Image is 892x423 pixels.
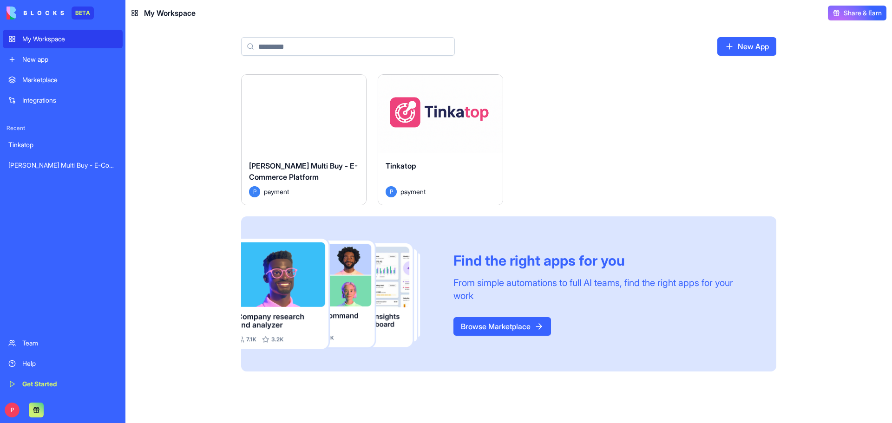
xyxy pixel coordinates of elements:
[249,161,358,182] span: [PERSON_NAME] Multi Buy - E-Commerce Platform
[844,8,882,18] span: Share & Earn
[717,37,776,56] a: New App
[5,403,20,417] span: P
[3,334,123,352] a: Team
[8,140,117,150] div: Tinkatop
[3,50,123,69] a: New app
[22,379,117,389] div: Get Started
[453,317,551,336] a: Browse Marketplace
[453,252,754,269] div: Find the right apps for you
[7,7,64,20] img: logo
[3,156,123,175] a: [PERSON_NAME] Multi Buy - E-Commerce Platform
[249,186,260,197] span: P
[400,187,426,196] span: payment
[22,96,117,105] div: Integrations
[241,239,439,350] img: Frame_181_egmpey.png
[828,6,886,20] button: Share & Earn
[3,375,123,393] a: Get Started
[7,7,94,20] a: BETA
[3,354,123,373] a: Help
[22,75,117,85] div: Marketplace
[22,34,117,44] div: My Workspace
[378,74,503,205] a: TinkatopPpayment
[241,74,367,205] a: [PERSON_NAME] Multi Buy - E-Commerce PlatformPpayment
[8,161,117,170] div: [PERSON_NAME] Multi Buy - E-Commerce Platform
[3,124,123,132] span: Recent
[3,91,123,110] a: Integrations
[3,30,123,48] a: My Workspace
[386,186,397,197] span: P
[3,136,123,154] a: Tinkatop
[22,55,117,64] div: New app
[3,71,123,89] a: Marketplace
[386,161,416,170] span: Tinkatop
[72,7,94,20] div: BETA
[144,7,196,19] span: My Workspace
[453,276,754,302] div: From simple automations to full AI teams, find the right apps for your work
[22,338,117,348] div: Team
[22,359,117,368] div: Help
[264,187,289,196] span: payment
